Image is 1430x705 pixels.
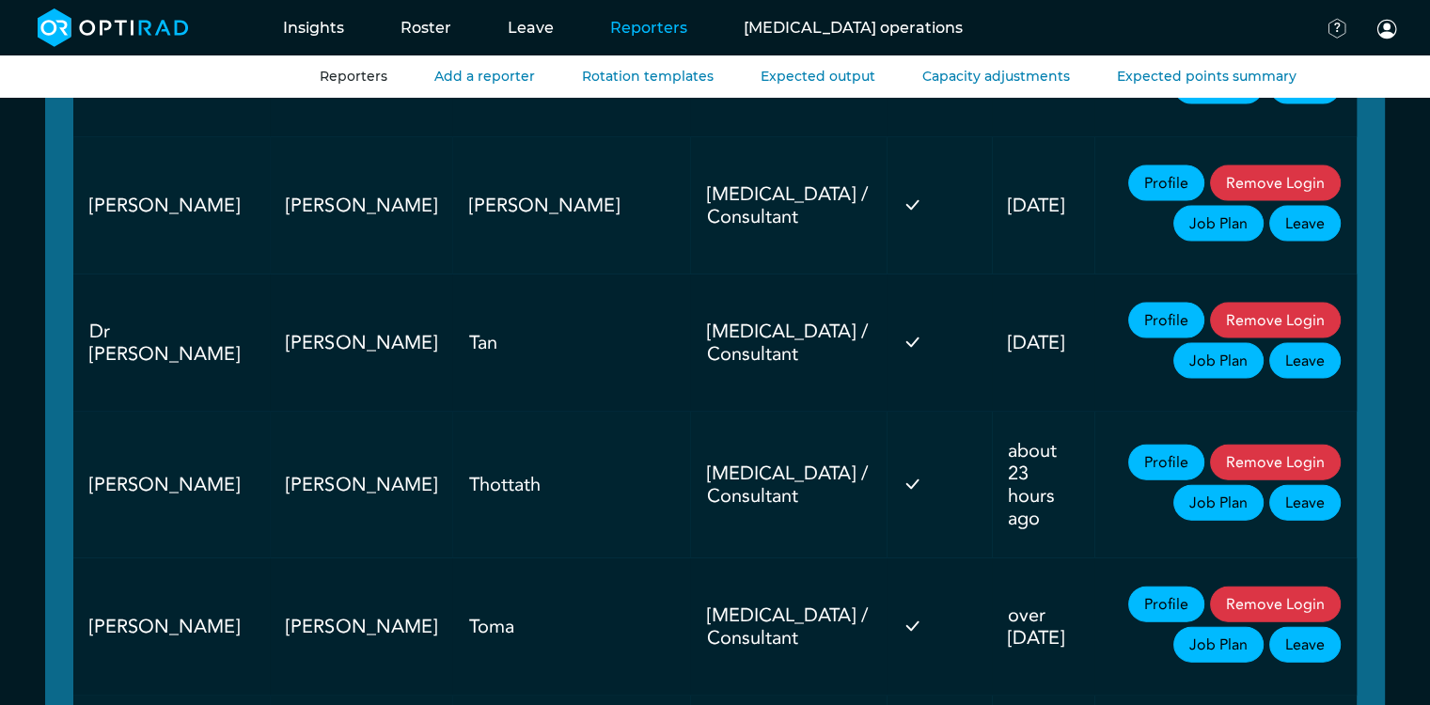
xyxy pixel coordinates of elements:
a: Profile [1128,587,1204,622]
td: [PERSON_NAME] [73,137,270,274]
td: [DATE] [992,137,1094,274]
td: about 23 hours ago [992,412,1094,558]
a: Leave [1269,206,1341,242]
td: Toma [452,558,690,696]
td: [MEDICAL_DATA] / Consultant [690,412,886,558]
a: Profile [1128,165,1204,201]
button: Remove Login [1210,445,1341,480]
a: Profile [1128,445,1204,480]
td: Tan [452,274,690,412]
a: Job Plan [1173,485,1264,521]
td: [DATE] [992,274,1094,412]
a: Leave [1269,343,1341,379]
td: Thottath [452,412,690,558]
a: Job Plan [1173,627,1264,663]
a: Leave [1269,627,1341,663]
td: [PERSON_NAME] [270,412,452,558]
button: Remove Login [1210,165,1341,201]
td: [PERSON_NAME] [73,412,270,558]
a: Add a reporter [434,68,535,85]
a: Reporters [320,68,387,85]
a: Leave [1269,485,1341,521]
td: Dr [PERSON_NAME] [73,274,270,412]
button: Remove Login [1210,303,1341,338]
a: Rotation templates [582,68,714,85]
button: Remove Login [1210,587,1341,622]
td: [PERSON_NAME] [270,558,452,696]
a: Expected output [761,68,875,85]
img: brand-opti-rad-logos-blue-and-white-d2f68631ba2948856bd03f2d395fb146ddc8fb01b4b6e9315ea85fa773367... [38,8,189,47]
a: Job Plan [1173,206,1264,242]
td: [PERSON_NAME] [73,558,270,696]
td: [PERSON_NAME] [452,137,690,274]
td: [MEDICAL_DATA] / Consultant [690,137,886,274]
td: [PERSON_NAME] [270,274,452,412]
td: [PERSON_NAME] [270,137,452,274]
a: Profile [1128,303,1204,338]
a: Expected points summary [1117,68,1296,85]
a: Job Plan [1173,343,1264,379]
td: [MEDICAL_DATA] / Consultant [690,558,886,696]
td: over [DATE] [992,558,1094,696]
td: [MEDICAL_DATA] / Consultant [690,274,886,412]
a: Capacity adjustments [922,68,1070,85]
